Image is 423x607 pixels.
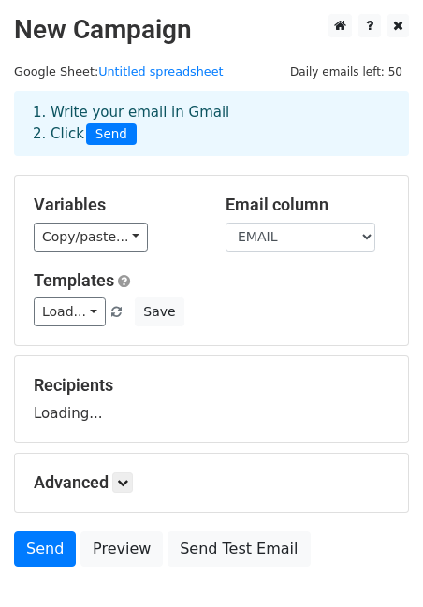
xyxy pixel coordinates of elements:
[86,123,137,146] span: Send
[34,375,389,396] h5: Recipients
[19,102,404,145] div: 1. Write your email in Gmail 2. Click
[34,195,197,215] h5: Variables
[14,531,76,567] a: Send
[14,14,409,46] h2: New Campaign
[226,195,389,215] h5: Email column
[14,65,224,79] small: Google Sheet:
[284,65,409,79] a: Daily emails left: 50
[80,531,163,567] a: Preview
[34,297,106,326] a: Load...
[135,297,183,326] button: Save
[34,472,389,493] h5: Advanced
[168,531,310,567] a: Send Test Email
[98,65,223,79] a: Untitled spreadsheet
[34,375,389,424] div: Loading...
[284,62,409,82] span: Daily emails left: 50
[34,223,148,252] a: Copy/paste...
[34,270,114,290] a: Templates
